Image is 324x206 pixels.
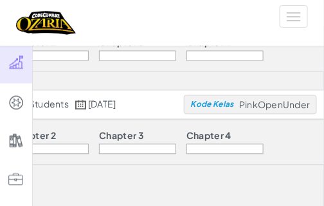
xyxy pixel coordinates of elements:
a: Ozaria by CodeCombat logo [16,10,76,36]
img: calendar.svg [75,100,87,110]
p: Chapter 2 [12,131,56,141]
p: Chapter 4 [186,37,231,48]
span: Kode Kelas [191,101,234,109]
span: [DATE] [88,98,116,110]
span: PinkOpenUnder [239,99,310,111]
p: Chapter 3 [99,37,144,48]
span: 54 Students [15,98,69,110]
img: Home [16,10,76,36]
p: Chapter 2 [12,37,56,48]
p: Chapter 3 [99,131,144,141]
p: Chapter 4 [186,131,231,141]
